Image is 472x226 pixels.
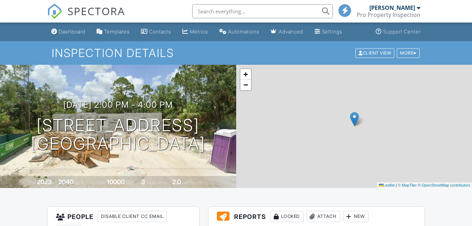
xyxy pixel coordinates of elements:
img: The Best Home Inspection Software - Spectora [47,4,63,19]
h3: [DATE] 2:00 pm - 4:00 pm [63,100,173,109]
span: bedrooms [146,180,166,185]
img: Marker [350,112,359,126]
div: Attach [306,211,340,222]
span: sq.ft. [126,180,135,185]
div: Disable Client CC Email [98,211,167,222]
h1: Inspection Details [52,47,420,59]
a: Metrics [180,25,211,38]
a: Dashboard [49,25,88,38]
div: Settings [322,29,342,34]
div: New [343,211,369,222]
span: | [396,183,397,187]
div: 2040 [58,178,73,186]
div: Client View [355,48,394,58]
div: Templates [104,29,130,34]
a: Contacts [138,25,174,38]
div: [PERSON_NAME] [369,4,415,11]
span: + [243,70,248,79]
div: Advanced [279,29,303,34]
a: SPECTORA [47,10,125,24]
div: Metrics [190,29,208,34]
div: 3 [141,178,145,186]
a: Support Center [373,25,423,38]
div: Pro Property Inspection [357,11,420,18]
div: Dashboard [59,29,85,34]
div: 10000 [107,178,125,186]
span: − [243,80,248,89]
a: Settings [312,25,345,38]
div: Automations [228,29,259,34]
a: Automations (Basic) [216,25,262,38]
span: sq. ft. [75,180,84,185]
div: 2.0 [172,178,181,186]
span: Built [28,180,36,185]
div: More [397,48,420,58]
a: Templates [94,25,132,38]
a: © MapTiler [398,183,417,187]
a: Zoom out [240,80,251,90]
a: Client View [355,50,396,55]
h1: [STREET_ADDRESS] [GEOGRAPHIC_DATA] [31,116,205,153]
div: Locked [270,211,304,222]
span: SPECTORA [67,4,125,18]
a: © OpenStreetMap contributors [418,183,470,187]
div: Support Center [383,29,421,34]
div: Contacts [149,29,171,34]
a: Advanced [268,25,306,38]
div: 2023 [37,178,52,186]
span: bathrooms [182,180,202,185]
span: Lot Size [91,180,106,185]
a: Zoom in [240,69,251,80]
input: Search everything... [192,4,333,18]
a: Leaflet [379,183,395,187]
